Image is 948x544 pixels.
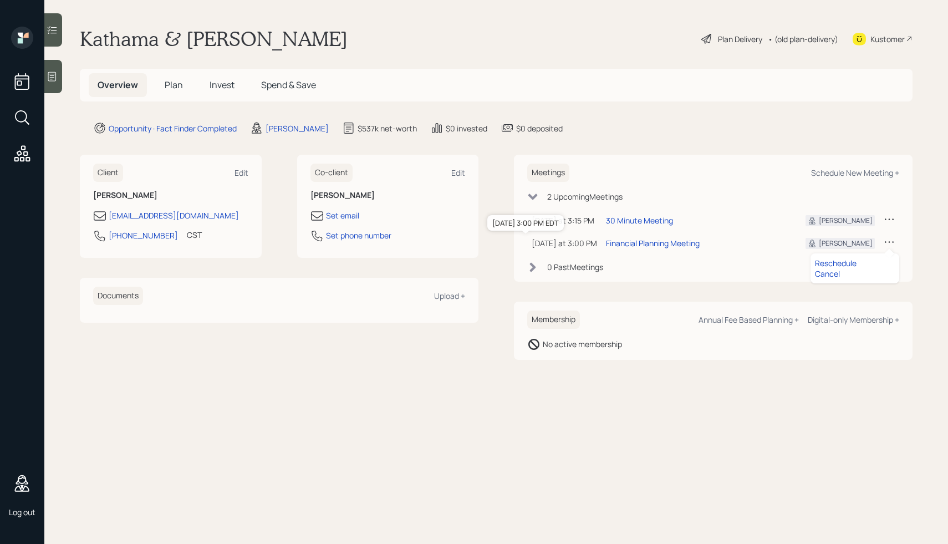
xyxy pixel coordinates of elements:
[819,238,873,248] div: [PERSON_NAME]
[808,314,899,325] div: Digital-only Membership +
[811,167,899,178] div: Schedule New Meeting +
[819,216,873,226] div: [PERSON_NAME]
[451,167,465,178] div: Edit
[109,210,239,221] div: [EMAIL_ADDRESS][DOMAIN_NAME]
[768,33,838,45] div: • (old plan-delivery)
[310,164,353,182] h6: Co-client
[532,237,597,249] div: [DATE] at 3:00 PM
[434,291,465,301] div: Upload +
[516,123,563,134] div: $0 deposited
[718,33,762,45] div: Plan Delivery
[446,123,487,134] div: $0 invested
[527,311,580,329] h6: Membership
[547,191,623,202] div: 2 Upcoming Meeting s
[187,229,202,241] div: CST
[326,210,359,221] div: Set email
[815,258,895,268] div: Reschedule
[261,79,316,91] span: Spend & Save
[266,123,329,134] div: [PERSON_NAME]
[606,237,700,249] div: Financial Planning Meeting
[210,79,235,91] span: Invest
[98,79,138,91] span: Overview
[606,215,673,226] div: 30 Minute Meeting
[326,230,391,241] div: Set phone number
[532,215,597,226] div: [DATE] at 3:15 PM
[109,123,237,134] div: Opportunity · Fact Finder Completed
[93,191,248,200] h6: [PERSON_NAME]
[109,230,178,241] div: [PHONE_NUMBER]
[547,261,603,273] div: 0 Past Meeting s
[543,338,622,350] div: No active membership
[235,167,248,178] div: Edit
[815,268,895,279] div: Cancel
[527,164,569,182] h6: Meetings
[870,33,905,45] div: Kustomer
[93,287,143,305] h6: Documents
[699,314,799,325] div: Annual Fee Based Planning +
[9,507,35,517] div: Log out
[93,164,123,182] h6: Client
[165,79,183,91] span: Plan
[310,191,466,200] h6: [PERSON_NAME]
[80,27,348,51] h1: Kathama & [PERSON_NAME]
[358,123,417,134] div: $537k net-worth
